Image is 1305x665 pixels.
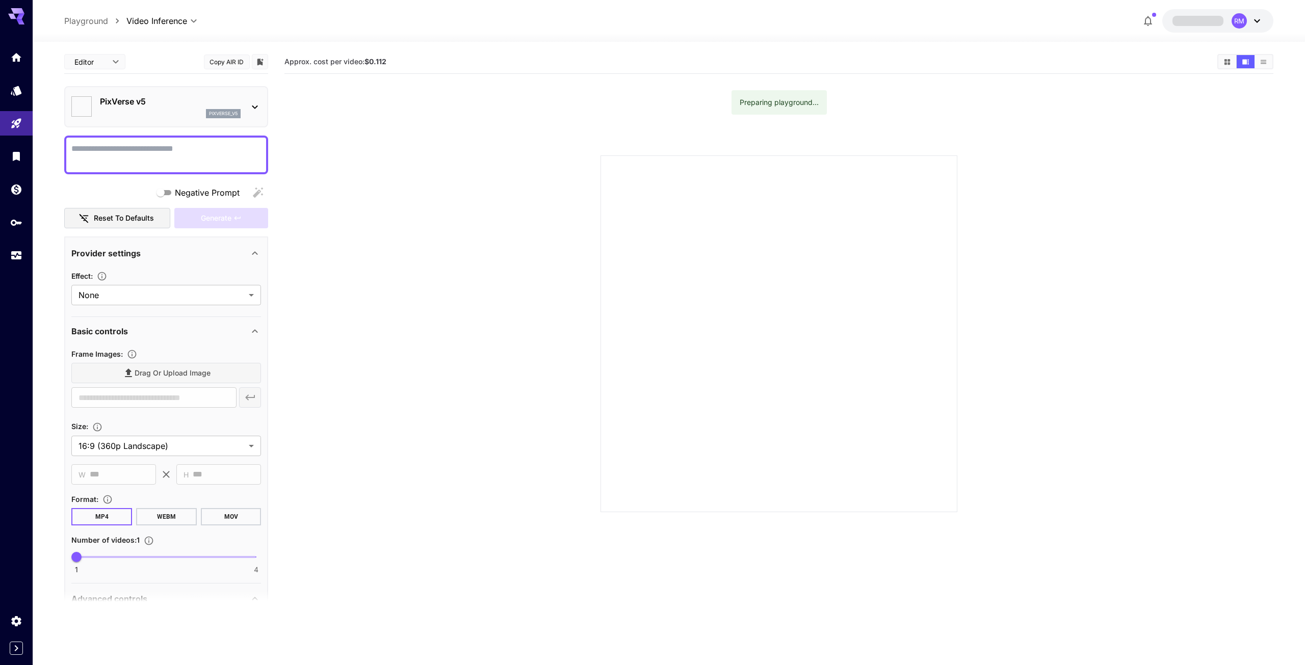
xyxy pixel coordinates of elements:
[79,289,245,301] span: None
[1237,55,1255,68] button: Show videos in video view
[10,150,22,163] div: Library
[88,422,107,432] button: Adjust the dimensions of the generated image by specifying its width and height in pixels, or sel...
[71,325,128,337] p: Basic controls
[740,93,819,112] div: Preparing playground...
[71,319,261,343] div: Basic controls
[1232,13,1247,29] div: RM
[364,57,386,66] b: $0.112
[64,15,108,27] a: Playground
[1162,9,1273,33] button: RM
[71,241,261,265] div: Provider settings
[126,15,187,27] span: Video Inference
[71,536,140,544] span: Number of videos : 1
[10,183,22,196] div: Wallet
[254,565,258,575] span: 4
[123,349,141,359] button: Upload frame images.
[71,247,141,259] p: Provider settings
[175,187,240,199] span: Negative Prompt
[10,51,22,64] div: Home
[184,469,189,481] span: H
[209,110,238,117] p: pixverse_v5
[64,208,170,229] button: Reset to defaults
[71,508,132,525] button: MP4
[140,536,158,546] button: Specify how many videos to generate in a single request. Each video generation will be charged se...
[255,56,265,68] button: Add to library
[64,15,126,27] nav: breadcrumb
[74,57,106,67] span: Editor
[284,57,386,66] span: Approx. cost per video:
[1217,54,1273,69] div: Show videos in grid viewShow videos in video viewShow videos in list view
[10,216,22,229] div: API Keys
[201,508,262,525] button: MOV
[10,84,22,97] div: Models
[71,495,98,503] span: Format :
[98,494,117,504] button: Choose the file format for the output video.
[136,508,197,525] button: WEBM
[71,91,261,122] div: PixVerse v5pixverse_v5
[10,642,23,655] button: Expand sidebar
[75,565,78,575] span: 1
[79,440,245,452] span: 16:9 (360p Landscape)
[71,422,88,431] span: Size :
[204,55,250,69] button: Copy AIR ID
[71,350,123,358] span: Frame Images :
[100,95,241,108] p: PixVerse v5
[10,249,22,262] div: Usage
[1255,55,1272,68] button: Show videos in list view
[71,587,261,611] div: Advanced controls
[10,117,22,130] div: Playground
[79,469,86,481] span: W
[10,615,22,627] div: Settings
[71,272,93,280] span: Effect :
[1218,55,1236,68] button: Show videos in grid view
